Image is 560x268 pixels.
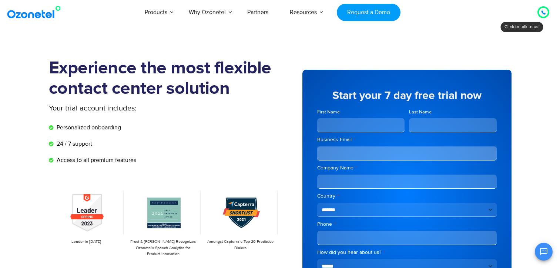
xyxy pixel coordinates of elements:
[317,109,405,116] label: First Name
[317,221,497,228] label: Phone
[49,58,280,99] h1: Experience the most flexible contact center solution
[317,192,497,200] label: Country
[53,239,120,245] p: Leader in [DATE]
[337,4,400,21] a: Request a Demo
[317,249,497,256] label: How did you hear about us?
[55,156,136,165] span: Access to all premium features
[317,90,497,101] h5: Start your 7 day free trial now
[55,123,121,132] span: Personalized onboarding
[49,103,225,114] p: Your trial account includes:
[55,139,92,148] span: 24 / 7 support
[317,136,497,143] label: Business Email
[535,243,553,261] button: Open chat
[130,239,197,257] p: Frost & [PERSON_NAME] Recognizes Ozonetel's Speech Analytics for Product Innovation
[409,109,497,116] label: Last Name
[317,164,497,172] label: Company Name
[207,239,274,251] p: Amongst Capterra’s Top 20 Predictive Dialers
